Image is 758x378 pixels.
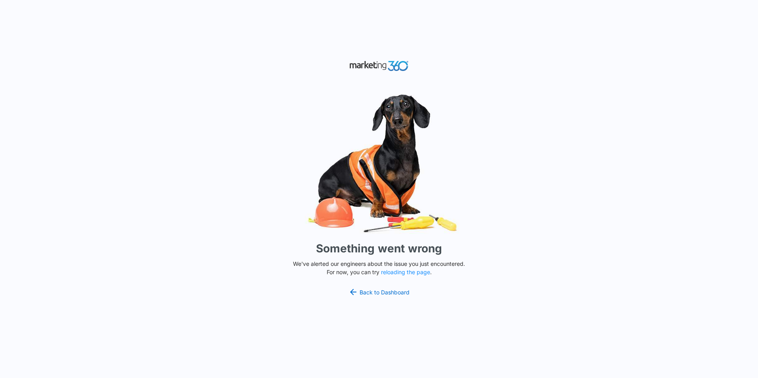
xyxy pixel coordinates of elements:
[316,240,442,257] h1: Something went wrong
[348,287,410,297] a: Back to Dashboard
[349,59,409,73] img: Marketing 360 Logo
[260,90,498,237] img: Sad Dog
[381,269,430,275] button: reloading the page
[290,260,468,276] p: We've alerted our engineers about the issue you just encountered. For now, you can try .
